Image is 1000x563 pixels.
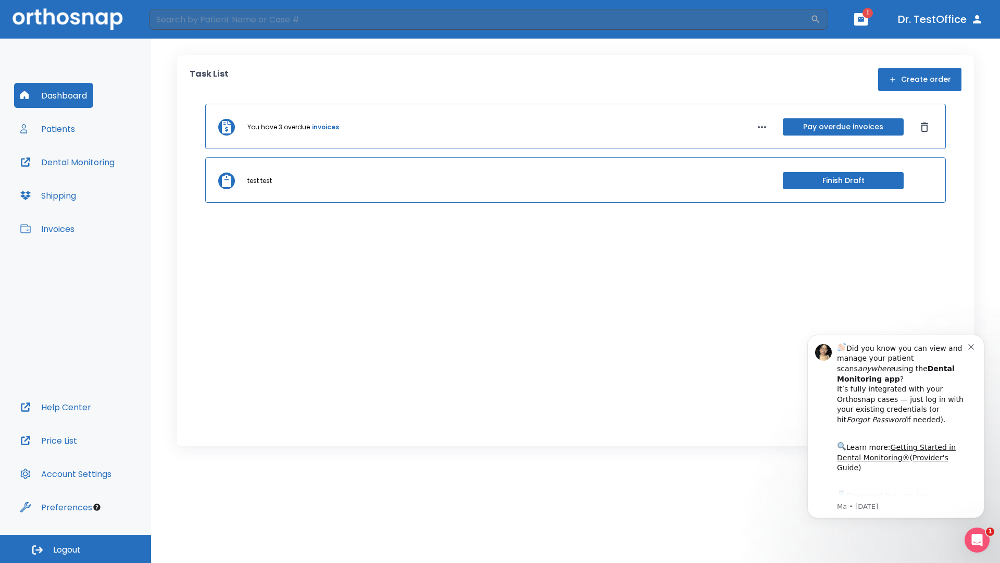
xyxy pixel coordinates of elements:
[247,176,272,186] p: test test
[783,172,904,189] button: Finish Draft
[986,528,994,536] span: 1
[45,183,177,192] p: Message from Ma, sent 2w ago
[14,83,93,108] button: Dashboard
[12,8,123,30] img: Orthosnap
[14,395,97,420] button: Help Center
[14,150,121,175] button: Dental Monitoring
[247,123,310,132] p: You have 3 overdue
[916,119,933,136] button: Dismiss
[53,544,81,556] span: Logout
[14,428,83,453] button: Price List
[190,68,229,91] p: Task List
[149,9,810,30] input: Search by Patient Name or Case #
[14,116,81,141] button: Patients
[177,22,185,31] button: Dismiss notification
[14,183,82,208] button: Shipping
[783,118,904,136] button: Pay overdue invoices
[92,503,102,512] div: Tooltip anchor
[863,8,873,18] span: 1
[894,10,988,29] button: Dr. TestOffice
[14,216,81,241] button: Invoices
[14,461,118,486] button: Account Settings
[878,68,961,91] button: Create order
[792,319,1000,535] iframe: Intercom notifications message
[14,495,98,520] button: Preferences
[45,170,177,223] div: Download the app: | ​ Let us know if you need help getting started!
[312,123,339,132] a: invoices
[45,173,138,191] a: App Store
[965,528,990,553] iframe: Intercom live chat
